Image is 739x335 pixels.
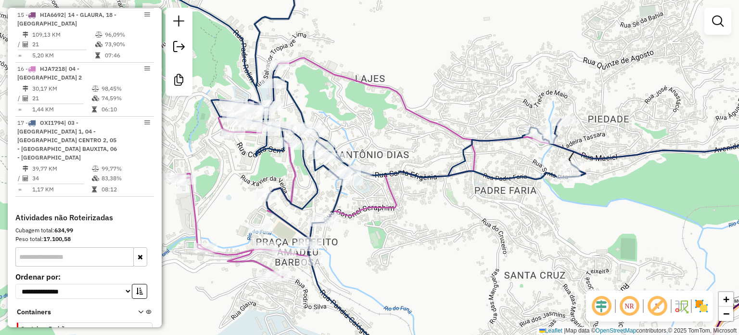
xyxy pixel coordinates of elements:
strong: 17.100,58 [43,235,71,242]
span: | [564,327,565,334]
label: Ordenar por: [15,271,154,282]
td: 109,13 KM [32,30,95,40]
i: Tempo total em rota [92,187,97,192]
img: Exibir/Ocultar setores [694,298,709,314]
td: 39,77 KM [32,164,91,174]
span: Ocultar deslocamento [590,295,613,318]
em: Opções [144,12,150,17]
i: Distância Total [23,32,28,38]
td: 34 [32,174,91,183]
td: 83,38% [101,174,150,183]
i: Total de Atividades [23,175,28,181]
td: 5,20 KM [32,51,95,60]
div: Atividade não roteirizada - RONALDO SILVA [533,134,557,144]
td: / [17,174,22,183]
div: Atividade não roteirizada - ARILDO ROBINSON [295,241,319,251]
span: 15 - [17,11,116,27]
div: Map data © contributors,© 2025 TomTom, Microsoft [537,327,739,335]
i: Tempo total em rota [95,53,100,58]
a: Criar modelo [169,70,189,92]
i: Total de Atividades [23,41,28,47]
td: 96,09% [104,30,150,40]
i: % de utilização da cubagem [95,41,102,47]
td: 1,17 KM [32,185,91,194]
span: Container Padrão [21,324,125,333]
i: Total de Atividades [23,95,28,101]
div: Cubagem total: [15,226,154,235]
i: Distância Total [23,166,28,172]
td: = [17,185,22,194]
a: Nova sessão e pesquisa [169,12,189,33]
span: Ocultar NR [618,295,641,318]
span: − [723,308,729,320]
a: OpenStreetMap [596,327,637,334]
td: / [17,94,22,103]
em: Opções [144,120,150,125]
i: % de utilização da cubagem [92,95,99,101]
td: 73,90% [104,40,150,49]
div: Peso total: [15,235,154,243]
i: Distância Total [23,86,28,92]
span: + [723,293,729,305]
span: Exibir rótulo [646,295,669,318]
td: 74,59% [101,94,150,103]
td: = [17,51,22,60]
td: 21 [32,40,95,49]
a: Exibir filtros [708,12,727,31]
td: / [17,40,22,49]
span: 16 - [17,65,82,81]
img: Fluxo de ruas [674,298,689,314]
td: 99,77% [101,164,150,174]
td: = [17,105,22,114]
h4: Atividades não Roteirizadas [15,213,154,222]
td: 06:10 [101,105,150,114]
span: | 03 - [GEOGRAPHIC_DATA] 1, 04 - [GEOGRAPHIC_DATA] CENTRO 2, 05 - [GEOGRAPHIC_DATA] BAUXITA, 06 -... [17,119,117,161]
i: % de utilização da cubagem [92,175,99,181]
i: % de utilização do peso [92,166,99,172]
a: Zoom out [719,307,733,321]
td: 1,44 KM [32,105,91,114]
strong: 634,99 [54,227,73,234]
span: OXI1794 [40,119,64,126]
i: % de utilização do peso [92,86,99,92]
span: Containers [17,307,126,317]
td: 98,45% [101,84,150,94]
button: Ordem crescente [132,284,147,299]
a: Zoom in [719,292,733,307]
i: Tempo total em rota [92,107,97,112]
span: 17 - [17,119,117,161]
a: Exportar sessão [169,37,189,59]
span: HIA6692 [40,11,64,18]
a: Leaflet [539,327,562,334]
span: HJA7218 [40,65,65,72]
span: | 14 - GLAURA, 18 - [GEOGRAPHIC_DATA] [17,11,116,27]
td: 07:46 [104,51,150,60]
td: 21 [32,94,91,103]
td: 30,17 KM [32,84,91,94]
i: % de utilização do peso [95,32,102,38]
td: 08:12 [101,185,150,194]
em: Opções [144,66,150,71]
